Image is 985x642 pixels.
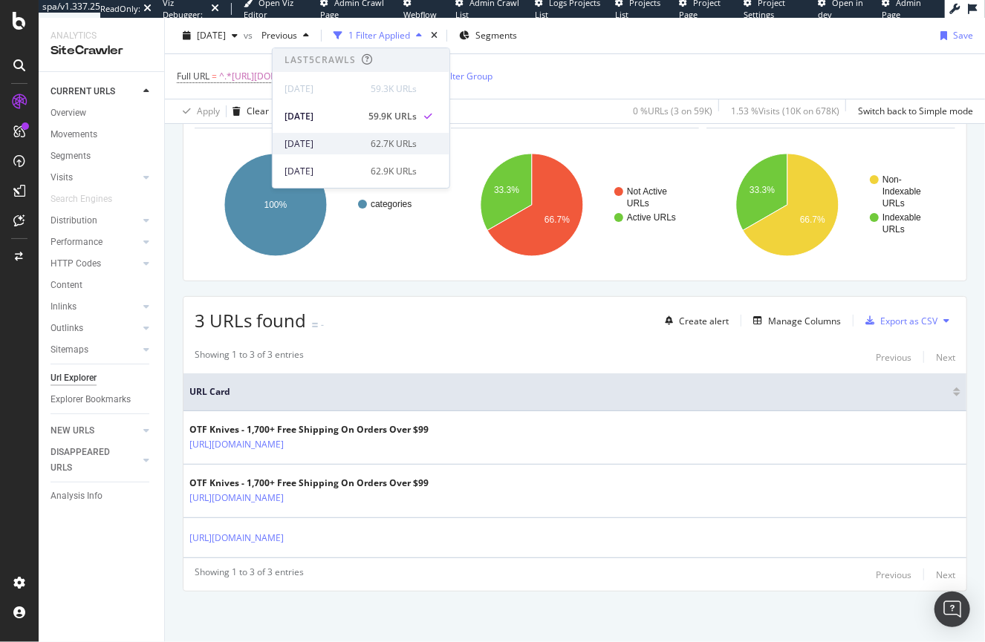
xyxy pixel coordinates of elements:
[348,29,410,42] div: 1 Filter Applied
[328,24,428,48] button: 1 Filter Applied
[51,235,103,250] div: Performance
[51,321,139,336] a: Outlinks
[882,186,921,197] text: Indexable
[51,235,139,250] a: Performance
[627,212,676,223] text: Active URLs
[51,256,101,272] div: HTTP Codes
[882,174,902,185] text: Non-
[882,212,921,223] text: Indexable
[371,137,417,151] div: 62.7K URLs
[195,308,306,333] span: 3 URLs found
[679,315,729,327] div: Create alert
[882,198,905,209] text: URLs
[51,148,91,164] div: Segments
[219,66,326,87] span: ^.*[URL][DOMAIN_NAME]
[494,186,519,196] text: 33.3%
[880,315,937,327] div: Export as CSV
[659,309,729,333] button: Create alert
[51,392,131,407] div: Explorer Bookmarks
[51,423,139,439] a: NEW URLS
[51,392,154,407] a: Explorer Bookmarks
[51,370,97,386] div: Url Explorer
[876,569,911,581] div: Previous
[312,323,318,327] img: Equal
[51,445,139,476] a: DISAPPEARED URLS
[451,140,696,269] svg: A chart.
[195,566,304,583] div: Showing 1 to 3 of 3 entries
[627,186,667,197] text: Not Active
[321,318,324,331] div: -
[51,127,154,143] a: Movements
[371,82,417,96] div: 59.3K URLs
[51,278,154,293] a: Content
[51,445,126,476] div: DISAPPEARED URLS
[189,437,284,452] a: [URL][DOMAIN_NAME]
[934,592,970,627] div: Open Intercom Messenger
[51,321,83,336] div: Outlinks
[859,309,937,333] button: Export as CSV
[189,531,284,546] a: [URL][DOMAIN_NAME]
[51,127,97,143] div: Movements
[285,137,362,151] div: [DATE]
[51,84,115,99] div: CURRENT URLS
[51,148,154,164] a: Segments
[285,82,362,96] div: [DATE]
[285,110,360,123] div: [DATE]
[936,569,955,581] div: Next
[51,299,139,315] a: Inlinks
[747,312,841,330] button: Manage Columns
[195,140,440,269] svg: A chart.
[51,170,73,186] div: Visits
[627,198,649,209] text: URLs
[177,70,209,82] span: Full URL
[244,29,256,42] span: vs
[371,199,412,209] text: categories
[953,29,973,42] div: Save
[51,105,86,121] div: Overview
[51,488,103,504] div: Analysis Info
[51,342,88,358] div: Sitemaps
[227,99,269,123] button: Clear
[51,30,152,42] div: Analytics
[51,299,77,315] div: Inlinks
[876,351,911,364] div: Previous
[403,9,437,20] span: Webflow
[51,191,112,207] div: Search Engines
[936,566,955,583] button: Next
[177,99,220,123] button: Apply
[197,29,226,42] span: 2025 Sep. 4th
[425,70,492,82] div: Add Filter Group
[256,29,297,42] span: Previous
[189,476,429,490] div: OTF Knives - 1,700+ Free Shipping On Orders Over $99
[197,105,220,117] div: Apply
[51,342,139,358] a: Sitemaps
[706,140,952,269] svg: A chart.
[428,28,441,43] div: times
[876,566,911,583] button: Previous
[177,24,244,48] button: [DATE]
[936,348,955,366] button: Next
[51,213,97,229] div: Distribution
[195,348,304,366] div: Showing 1 to 3 of 3 entries
[51,488,154,504] a: Analysis Info
[475,29,517,42] span: Segments
[544,214,570,225] text: 66.7%
[750,186,775,196] text: 33.3%
[876,348,911,366] button: Previous
[51,213,139,229] a: Distribution
[453,24,523,48] button: Segments
[51,105,154,121] a: Overview
[731,105,839,117] div: 1.53 % Visits ( 10K on 678K )
[285,54,356,67] div: Last 5 Crawls
[51,256,139,272] a: HTTP Codes
[936,351,955,364] div: Next
[264,200,287,210] text: 100%
[189,423,429,436] div: OTF Knives - 1,700+ Free Shipping On Orders Over $99
[212,70,217,82] span: =
[189,385,949,399] span: URL Card
[800,214,825,225] text: 66.7%
[51,370,154,386] a: Url Explorer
